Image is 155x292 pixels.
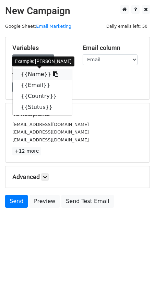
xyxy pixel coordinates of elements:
[83,44,143,52] h5: Email column
[12,122,89,127] small: [EMAIL_ADDRESS][DOMAIN_NAME]
[13,69,72,80] a: {{Name}}
[121,259,155,292] iframe: Chat Widget
[12,137,89,142] small: [EMAIL_ADDRESS][DOMAIN_NAME]
[13,91,72,102] a: {{Country}}
[12,173,143,181] h5: Advanced
[12,44,72,52] h5: Variables
[12,110,143,118] h5: 15 Recipients
[13,102,72,113] a: {{Stutus}}
[104,24,150,29] a: Daily emails left: 50
[13,80,72,91] a: {{Email}}
[104,23,150,30] span: Daily emails left: 50
[5,5,150,17] h2: New Campaign
[36,24,71,29] a: Email Marketing
[29,195,60,208] a: Preview
[12,56,74,66] div: Example: [PERSON_NAME]
[12,129,89,135] small: [EMAIL_ADDRESS][DOMAIN_NAME]
[5,24,71,29] small: Google Sheet:
[61,195,114,208] a: Send Test Email
[5,195,28,208] a: Send
[12,147,41,155] a: +12 more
